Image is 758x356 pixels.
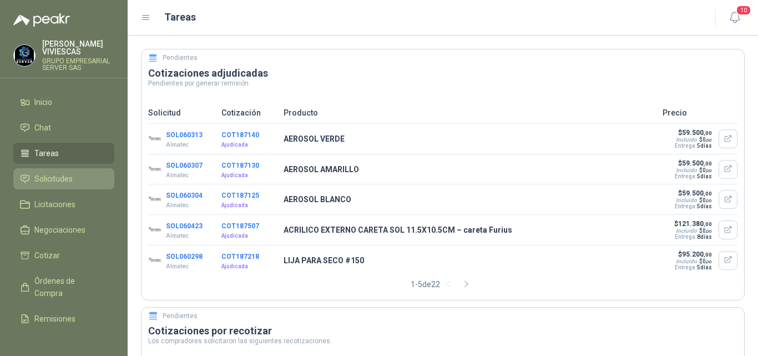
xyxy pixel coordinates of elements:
[676,167,697,173] div: Incluido
[674,264,712,270] p: Entrega:
[13,219,114,240] a: Negociaciones
[148,67,737,80] h3: Cotizaciones adjudicadas
[221,107,277,119] p: Cotización
[699,197,712,203] span: $
[682,189,712,197] span: 59.500
[221,171,277,180] p: Ajudicada
[148,338,737,344] p: Los compradores solicitaron las siguientes recotizaciones.
[704,130,712,136] span: ,00
[674,143,712,149] p: Entrega:
[704,252,712,258] span: ,00
[703,167,712,173] span: 0
[34,147,59,159] span: Tareas
[148,80,737,87] p: Pendientes por generar remisión
[221,192,259,199] button: COT187125
[674,220,712,228] p: $
[703,197,712,203] span: 0
[166,232,203,240] p: Almatec
[676,197,697,203] div: Incluido
[284,193,656,205] p: AEROSOL BLANCO
[674,203,712,209] p: Entrega:
[706,138,712,143] span: ,00
[34,224,85,236] span: Negociaciones
[163,311,198,322] h5: Pendientes
[42,58,114,71] p: GRUPO EMPRESARIAL SERVER SAS
[34,275,104,299] span: Órdenes de Compra
[42,40,114,56] p: [PERSON_NAME] VIVIESCAS
[221,131,259,139] button: COT187140
[284,133,656,145] p: AEROSOL VERDE
[674,234,712,240] p: Entrega:
[13,92,114,113] a: Inicio
[13,245,114,266] a: Cotizar
[148,163,161,176] img: Company Logo
[703,228,712,234] span: 0
[166,192,203,199] button: SOL060304
[148,254,161,267] img: Company Logo
[13,308,114,329] a: Remisiones
[703,137,712,143] span: 0
[34,198,75,210] span: Licitaciones
[13,270,114,304] a: Órdenes de Compra
[34,313,75,325] span: Remisiones
[699,137,712,143] span: $
[703,258,712,264] span: 0
[284,163,656,176] p: AEROSOL AMARILLO
[697,203,712,209] span: 5 días
[699,258,712,264] span: $
[14,45,35,66] img: Company Logo
[148,132,161,146] img: Company Logo
[164,9,196,25] h1: Tareas
[663,107,737,119] p: Precio
[221,232,277,240] p: Ajudicada
[682,250,712,258] span: 95.200
[13,194,114,215] a: Licitaciones
[221,141,277,149] p: Ajudicada
[674,173,712,179] p: Entrega:
[284,224,656,236] p: ACRILICO EXTERNO CARETA SOL 11.5X10.5CM – careta Furius
[699,167,712,173] span: $
[706,168,712,173] span: ,00
[166,171,203,180] p: Almatec
[221,222,259,230] button: COT187507
[166,131,203,139] button: SOL060313
[674,129,712,137] p: $
[221,201,277,210] p: Ajudicada
[166,201,203,210] p: Almatec
[699,228,712,234] span: $
[706,259,712,264] span: ,00
[13,117,114,138] a: Chat
[13,143,114,164] a: Tareas
[676,137,697,143] div: Incluido
[148,223,161,237] img: Company Logo
[736,5,751,16] span: 10
[697,143,712,149] span: 5 días
[697,264,712,270] span: 5 días
[148,324,737,338] h3: Cotizaciones por recotizar
[166,262,203,271] p: Almatec
[676,228,697,234] div: Incluido
[674,159,712,167] p: $
[706,229,712,234] span: ,00
[284,254,656,267] p: LIJA PARA SECO #150
[166,141,203,149] p: Almatec
[676,258,697,264] div: Incluido
[704,161,712,167] span: ,00
[34,173,73,185] span: Solicitudes
[148,193,161,206] img: Company Logo
[166,162,203,169] button: SOL060307
[163,53,198,63] h5: Pendientes
[674,250,712,258] p: $
[34,249,60,262] span: Cotizar
[221,262,277,271] p: Ajudicada
[148,107,215,119] p: Solicitud
[682,159,712,167] span: 59.500
[704,221,712,227] span: ,00
[13,13,70,27] img: Logo peakr
[674,189,712,197] p: $
[697,173,712,179] span: 5 días
[221,162,259,169] button: COT187130
[697,234,712,240] span: 8 días
[682,129,712,137] span: 59.500
[34,122,51,134] span: Chat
